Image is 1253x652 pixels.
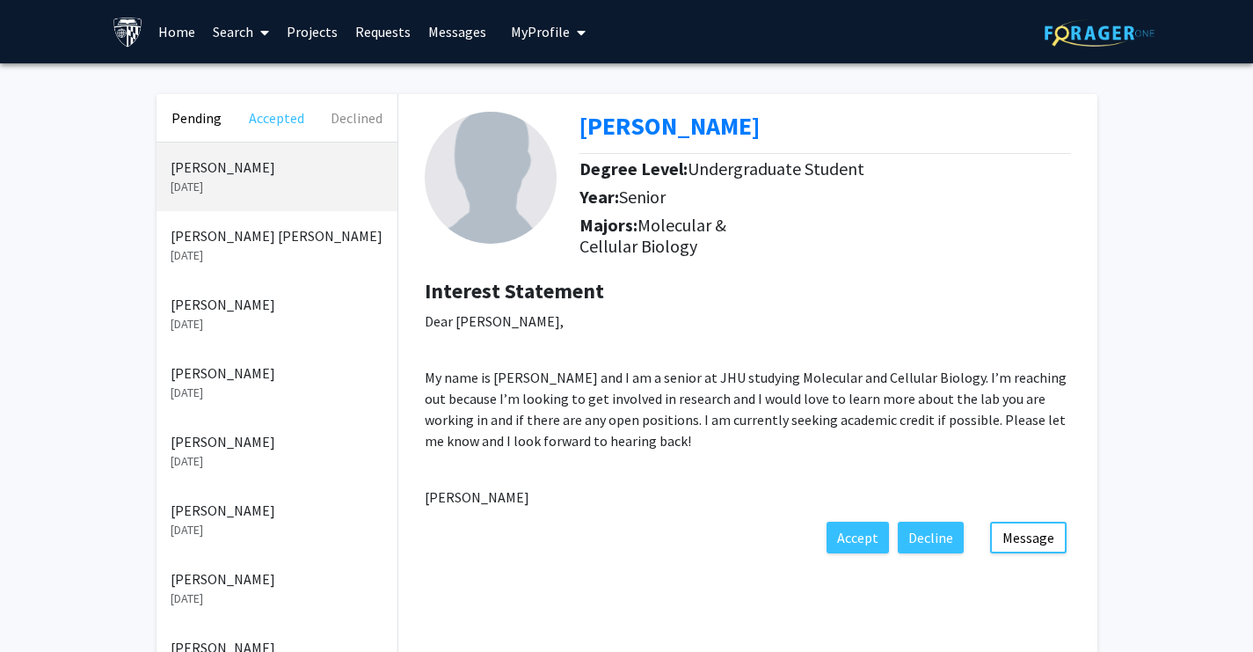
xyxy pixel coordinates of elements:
[171,294,383,315] p: [PERSON_NAME]
[425,311,1071,332] p: Dear [PERSON_NAME],
[579,214,726,257] span: Molecular & Cellular Biology
[171,246,383,265] p: [DATE]
[113,17,143,48] img: Johns Hopkins University Logo
[419,1,495,62] a: Messages
[157,94,237,142] button: Pending
[149,1,204,62] a: Home
[171,157,383,178] p: [PERSON_NAME]
[619,186,666,208] span: Senior
[688,158,864,179] span: Undergraduate Student
[990,522,1067,553] button: Message
[579,158,688,179] b: Degree Level:
[579,110,760,142] a: Opens in a new tab
[171,590,383,608] p: [DATE]
[898,522,964,553] button: Decline
[171,431,383,452] p: [PERSON_NAME]
[171,315,383,333] p: [DATE]
[511,23,570,40] span: My Profile
[204,1,278,62] a: Search
[171,225,383,246] p: [PERSON_NAME] [PERSON_NAME]
[827,522,889,553] button: Accept
[346,1,419,62] a: Requests
[13,573,75,639] iframe: Chat
[171,452,383,471] p: [DATE]
[171,178,383,196] p: [DATE]
[579,214,637,236] b: Majors:
[579,186,619,208] b: Year:
[1045,19,1155,47] img: ForagerOne Logo
[425,487,1071,508] p: [PERSON_NAME]
[171,521,383,539] p: [DATE]
[425,367,1071,451] p: My name is [PERSON_NAME] and I am a senior at JHU studying Molecular and Cellular Biology. I’m re...
[171,568,383,590] p: [PERSON_NAME]
[237,94,317,142] button: Accepted
[579,110,760,142] b: [PERSON_NAME]
[171,384,383,402] p: [DATE]
[317,94,397,142] button: Declined
[425,112,557,244] img: Profile Picture
[278,1,346,62] a: Projects
[171,500,383,521] p: [PERSON_NAME]
[425,277,604,304] b: Interest Statement
[171,363,383,384] p: [PERSON_NAME]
